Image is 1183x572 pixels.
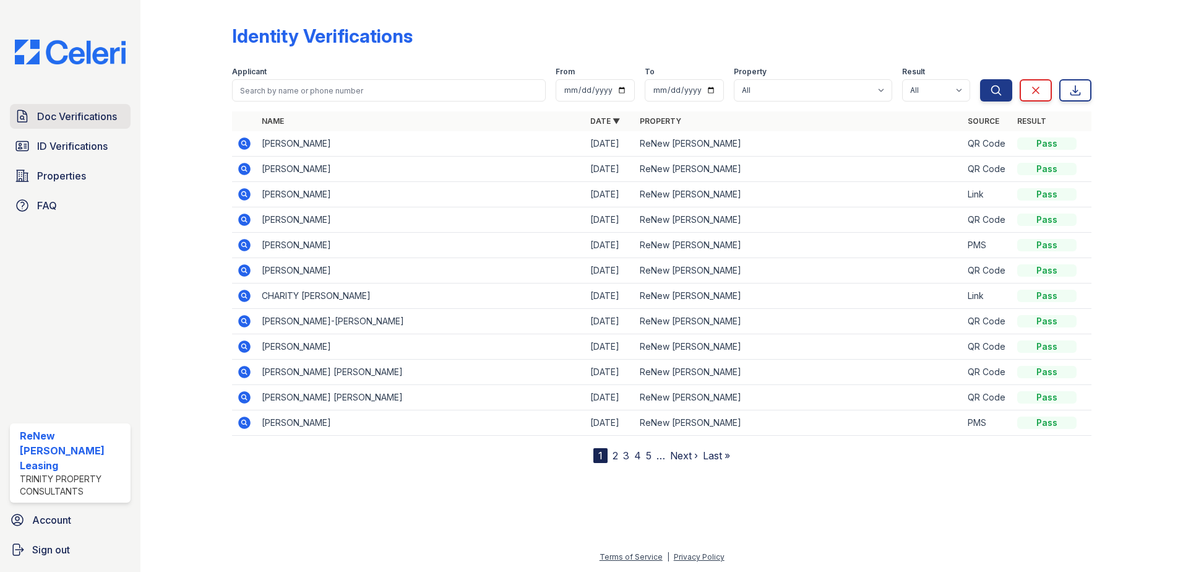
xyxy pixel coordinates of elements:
a: 2 [613,449,618,462]
div: Pass [1017,137,1077,150]
td: [DATE] [585,360,635,385]
td: [PERSON_NAME]-[PERSON_NAME] [257,309,585,334]
div: Trinity Property Consultants [20,473,126,498]
div: ReNew [PERSON_NAME] Leasing [20,428,126,473]
label: Property [734,67,767,77]
td: [DATE] [585,309,635,334]
td: PMS [963,410,1012,436]
span: FAQ [37,198,57,213]
span: … [656,448,665,463]
div: Pass [1017,214,1077,226]
div: 1 [593,448,608,463]
div: Pass [1017,239,1077,251]
td: [PERSON_NAME] [257,410,585,436]
div: Pass [1017,417,1077,429]
a: Source [968,116,999,126]
td: QR Code [963,385,1012,410]
td: QR Code [963,207,1012,233]
label: From [556,67,575,77]
label: To [645,67,655,77]
td: QR Code [963,334,1012,360]
td: QR Code [963,258,1012,284]
div: Pass [1017,315,1077,327]
td: ReNew [PERSON_NAME] [635,284,963,309]
td: [PERSON_NAME] [PERSON_NAME] [257,385,585,410]
a: Next › [670,449,698,462]
td: CHARITY [PERSON_NAME] [257,284,585,309]
div: Pass [1017,366,1077,378]
td: ReNew [PERSON_NAME] [635,131,963,157]
a: Last » [703,449,730,462]
span: Sign out [32,542,70,557]
td: Link [963,284,1012,309]
label: Result [902,67,925,77]
a: Sign out [5,537,136,562]
td: [DATE] [585,131,635,157]
a: Result [1017,116,1046,126]
a: 3 [623,449,629,462]
div: Pass [1017,340,1077,353]
a: Properties [10,163,131,188]
td: ReNew [PERSON_NAME] [635,182,963,207]
td: QR Code [963,309,1012,334]
td: QR Code [963,360,1012,385]
td: [PERSON_NAME] [PERSON_NAME] [257,360,585,385]
a: Name [262,116,284,126]
span: Account [32,513,71,527]
td: ReNew [PERSON_NAME] [635,258,963,284]
a: Doc Verifications [10,104,131,129]
input: Search by name or phone number [232,79,546,102]
div: Pass [1017,391,1077,404]
td: [DATE] [585,334,635,360]
div: Pass [1017,290,1077,302]
td: [DATE] [585,284,635,309]
td: [PERSON_NAME] [257,258,585,284]
td: ReNew [PERSON_NAME] [635,360,963,385]
td: [PERSON_NAME] [257,334,585,360]
label: Applicant [232,67,267,77]
span: Properties [37,168,86,183]
td: [DATE] [585,258,635,284]
span: Doc Verifications [37,109,117,124]
span: ID Verifications [37,139,108,154]
a: Account [5,508,136,532]
td: [DATE] [585,157,635,182]
div: | [667,552,669,561]
td: [DATE] [585,182,635,207]
a: ID Verifications [10,134,131,158]
a: Property [640,116,681,126]
a: FAQ [10,193,131,218]
td: ReNew [PERSON_NAME] [635,309,963,334]
td: Link [963,182,1012,207]
div: Identity Verifications [232,25,413,47]
td: ReNew [PERSON_NAME] [635,410,963,436]
td: [DATE] [585,385,635,410]
td: [PERSON_NAME] [257,131,585,157]
a: 4 [634,449,641,462]
a: Date ▼ [590,116,620,126]
td: QR Code [963,157,1012,182]
td: [PERSON_NAME] [257,233,585,258]
td: ReNew [PERSON_NAME] [635,233,963,258]
td: ReNew [PERSON_NAME] [635,207,963,233]
td: PMS [963,233,1012,258]
td: ReNew [PERSON_NAME] [635,385,963,410]
td: [PERSON_NAME] [257,182,585,207]
td: [DATE] [585,207,635,233]
img: CE_Logo_Blue-a8612792a0a2168367f1c8372b55b34899dd931a85d93a1a3d3e32e68fde9ad4.png [5,40,136,64]
td: [PERSON_NAME] [257,207,585,233]
div: Pass [1017,264,1077,277]
a: Privacy Policy [674,552,725,561]
div: Pass [1017,188,1077,201]
a: 5 [646,449,652,462]
a: Terms of Service [600,552,663,561]
td: ReNew [PERSON_NAME] [635,334,963,360]
td: ReNew [PERSON_NAME] [635,157,963,182]
td: [DATE] [585,410,635,436]
td: [DATE] [585,233,635,258]
td: QR Code [963,131,1012,157]
td: [PERSON_NAME] [257,157,585,182]
div: Pass [1017,163,1077,175]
